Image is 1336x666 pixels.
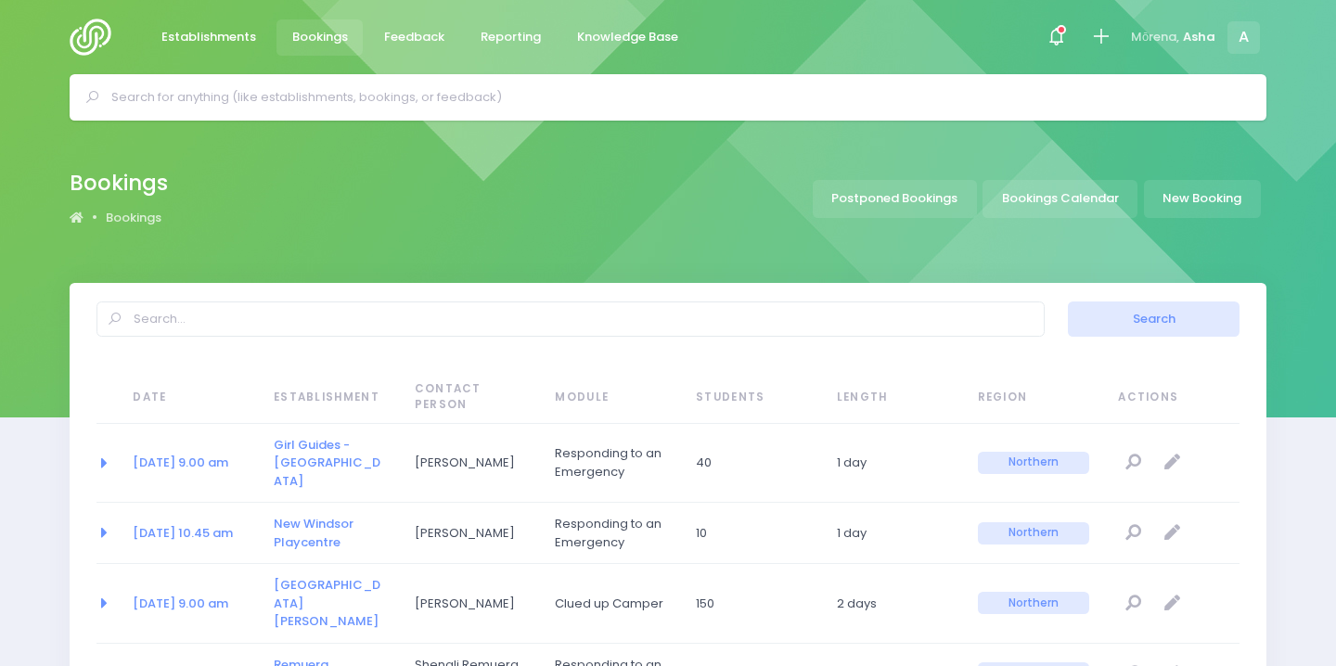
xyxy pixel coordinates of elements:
[70,171,168,196] h2: Bookings
[96,301,1045,337] input: Search...
[1131,28,1179,46] span: Mōrena,
[1068,301,1239,337] button: Search
[561,19,693,56] a: Knowledge Base
[465,19,556,56] a: Reporting
[577,28,678,46] span: Knowledge Base
[368,19,459,56] a: Feedback
[161,28,256,46] span: Establishments
[276,19,363,56] a: Bookings
[106,209,161,227] a: Bookings
[813,180,977,218] a: Postponed Bookings
[1227,21,1260,54] span: A
[600,372,707,408] span: Please wait...
[983,180,1137,218] a: Bookings Calendar
[1183,28,1215,46] span: Asha
[292,28,348,46] span: Bookings
[70,19,122,56] img: Logo
[481,28,541,46] span: Reporting
[111,83,1240,111] input: Search for anything (like establishments, bookings, or feedback)
[146,19,271,56] a: Establishments
[384,28,444,46] span: Feedback
[1144,180,1261,218] a: New Booking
